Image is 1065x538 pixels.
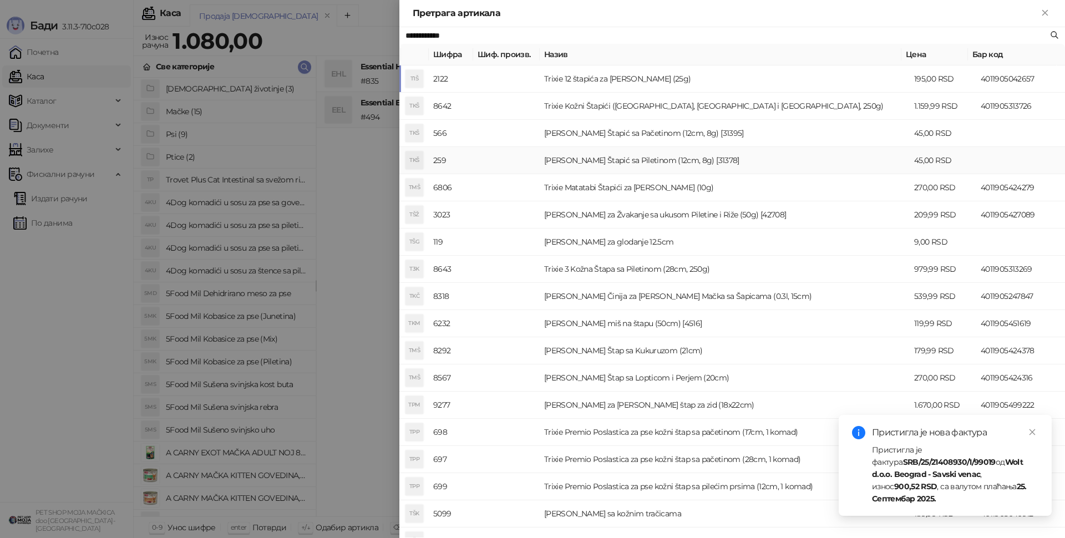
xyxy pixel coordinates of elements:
[894,481,937,491] strong: 900,52 RSD
[540,392,910,419] td: [PERSON_NAME] za [PERSON_NAME] štap za zid (18x22cm)
[405,179,423,196] div: TMŠ
[910,147,976,174] td: 45,00 RSD
[429,392,473,419] td: 9277
[429,201,473,229] td: 3023
[429,44,473,65] th: Шифра
[872,444,1038,505] div: Пристигла је фактура од , износ , са валутом плаћања
[429,65,473,93] td: 2122
[852,426,865,439] span: info-circle
[429,337,473,364] td: 8292
[910,392,976,419] td: 1.670,00 RSD
[429,364,473,392] td: 8567
[976,93,1065,120] td: 4011905313726
[540,337,910,364] td: [PERSON_NAME] Štap sa Kukuruzom (21cm)
[1038,7,1052,20] button: Close
[429,473,473,500] td: 699
[405,287,423,305] div: TKČ
[429,500,473,527] td: 5099
[976,310,1065,337] td: 4011905451619
[405,314,423,332] div: TKM
[910,256,976,283] td: 979,99 RSD
[976,174,1065,201] td: 4011905424279
[429,283,473,310] td: 8318
[540,65,910,93] td: Trixie 12 štapića za [PERSON_NAME] (25g)
[405,369,423,387] div: TMŠ
[540,283,910,310] td: [PERSON_NAME] Činija za [PERSON_NAME] Mačka sa Šapicama (0.3l, 15cm)
[405,396,423,414] div: TPM
[405,151,423,169] div: TKŠ
[976,392,1065,419] td: 4011905499222
[405,478,423,495] div: TPP
[540,446,910,473] td: Trixie Premio Poslastica za pse kožni štap sa pačetinom (28cm, 1 komad)
[976,283,1065,310] td: 4011905247847
[910,229,976,256] td: 9,00 RSD
[429,446,473,473] td: 697
[910,93,976,120] td: 1.159,99 RSD
[910,174,976,201] td: 270,00 RSD
[429,174,473,201] td: 6806
[405,97,423,115] div: TKŠ
[1026,426,1038,438] a: Close
[540,44,901,65] th: Назив
[405,423,423,441] div: TPP
[540,229,910,256] td: [PERSON_NAME] za glodanje 12.5cm
[910,201,976,229] td: 209,99 RSD
[405,124,423,142] div: TKŠ
[429,147,473,174] td: 259
[540,310,910,337] td: [PERSON_NAME] miš na štapu (50cm) [4516]
[429,256,473,283] td: 8643
[540,419,910,446] td: Trixie Premio Poslastica za pse kožni štap sa pačetinom (17cm, 1 komad)
[540,120,910,147] td: [PERSON_NAME] Štapić sa Pačetinom (12cm, 8g) [31395]
[910,364,976,392] td: 270,00 RSD
[910,120,976,147] td: 45,00 RSD
[976,201,1065,229] td: 4011905427089
[473,44,540,65] th: Шиф. произв.
[405,233,423,251] div: TŠG
[1028,428,1036,436] span: close
[429,419,473,446] td: 698
[429,229,473,256] td: 119
[405,342,423,359] div: TMŠ
[540,256,910,283] td: Trixie 3 Kožna Štapa sa Piletinom (28cm, 250g)
[405,450,423,468] div: TPP
[405,260,423,278] div: T3K
[540,93,910,120] td: Trixie Kožni Štapići ([GEOGRAPHIC_DATA], [GEOGRAPHIC_DATA] i [GEOGRAPHIC_DATA], 250g)
[976,256,1065,283] td: 4011905313269
[903,457,996,467] strong: SRB/25/21408930/1/99019
[405,505,423,522] div: TŠK
[540,147,910,174] td: [PERSON_NAME] Štapić sa Piletinom (12cm, 8g) [31378]
[540,174,910,201] td: Trixie Matatabi Štapići za [PERSON_NAME] (10g)
[968,44,1057,65] th: Бар код
[910,283,976,310] td: 539,99 RSD
[540,364,910,392] td: [PERSON_NAME] Štap sa Lopticom i Perjem (20cm)
[429,93,473,120] td: 8642
[901,44,968,65] th: Цена
[910,310,976,337] td: 119,99 RSD
[910,65,976,93] td: 195,00 RSD
[540,500,910,527] td: [PERSON_NAME] sa kožnim tračicama
[429,120,473,147] td: 566
[872,481,1027,504] strong: 25. Септембар 2025.
[910,337,976,364] td: 179,99 RSD
[872,426,1038,439] div: Пристигла је нова фактура
[405,206,423,224] div: TŠŽ
[540,201,910,229] td: [PERSON_NAME] za Žvakanje sa ukusom Piletine i Riže (50g) [42708]
[413,7,1038,20] div: Претрага артикала
[976,364,1065,392] td: 4011905424316
[429,310,473,337] td: 6232
[540,473,910,500] td: Trixie Premio Poslastica za pse kožni štap sa pilećim prsima (12cm, 1 komad)
[405,70,423,88] div: T1Š
[976,65,1065,93] td: 4011905042657
[976,337,1065,364] td: 4011905424378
